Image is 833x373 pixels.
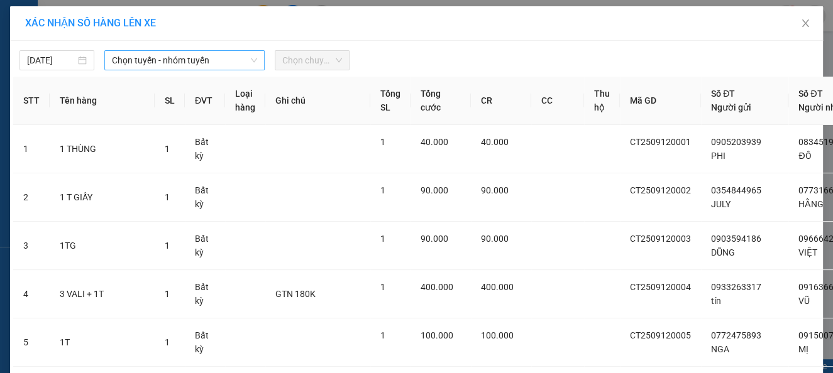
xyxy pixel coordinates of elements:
[50,222,155,270] td: 1TG
[711,137,761,147] span: 0905203939
[711,330,761,340] span: 0772475893
[421,137,448,147] span: 40.000
[481,137,509,147] span: 40.000
[25,17,156,29] span: XÁC NHẬN SỐ HÀNG LÊN XE
[13,173,50,222] td: 2
[225,77,265,125] th: Loại hàng
[185,77,225,125] th: ĐVT
[798,89,822,99] span: Số ĐT
[165,144,170,154] span: 1
[380,185,385,195] span: 1
[185,125,225,173] td: Bất kỳ
[798,344,808,354] span: MỊ
[380,282,385,292] span: 1
[380,330,385,340] span: 1
[147,16,177,46] img: logo.jpg
[50,318,155,367] td: 1T
[711,282,761,292] span: 0933263317
[630,234,691,244] span: CT2509120003
[50,77,155,125] th: Tên hàng
[380,234,385,244] span: 1
[711,89,735,99] span: Số ĐT
[798,247,817,257] span: VIỆT
[275,289,316,299] span: GTN 180K
[83,18,130,77] b: Gửi khách hàng
[711,151,725,161] span: PHI
[116,60,184,75] li: (c) 2017
[16,81,74,140] b: Phương Nam Express
[711,102,751,112] span: Người gửi
[798,296,810,306] span: VŨ
[50,270,155,318] td: 3 VALI + 1T
[50,173,155,222] td: 1 T GIẤY
[112,51,257,70] span: Chọn tuyến - nhóm tuyến
[116,48,184,58] b: [DOMAIN_NAME]
[411,77,471,125] th: Tổng cước
[630,330,691,340] span: CT2509120005
[630,137,691,147] span: CT2509120001
[584,77,620,125] th: Thu hộ
[630,185,691,195] span: CT2509120002
[13,270,50,318] td: 4
[13,318,50,367] td: 5
[165,337,170,347] span: 1
[421,330,453,340] span: 100.000
[265,77,370,125] th: Ghi chú
[481,282,514,292] span: 400.000
[800,18,810,28] span: close
[481,234,509,244] span: 90.000
[185,270,225,318] td: Bất kỳ
[370,77,411,125] th: Tổng SL
[711,344,729,354] span: NGA
[155,77,185,125] th: SL
[165,241,170,251] span: 1
[421,234,448,244] span: 90.000
[282,51,342,70] span: Chọn chuyến
[185,318,225,367] td: Bất kỳ
[620,77,701,125] th: Mã GD
[711,247,735,257] span: DŨNG
[798,151,811,161] span: ĐÔ
[27,53,75,67] input: 12/09/2025
[165,289,170,299] span: 1
[481,330,514,340] span: 100.000
[481,185,509,195] span: 90.000
[711,185,761,195] span: 0354844965
[788,6,823,41] button: Close
[421,185,448,195] span: 90.000
[185,222,225,270] td: Bất kỳ
[13,77,50,125] th: STT
[13,222,50,270] td: 3
[630,282,691,292] span: CT2509120004
[711,199,731,209] span: JULY
[13,125,50,173] td: 1
[711,234,761,244] span: 0903594186
[165,192,170,202] span: 1
[380,137,385,147] span: 1
[471,77,531,125] th: CR
[185,173,225,222] td: Bất kỳ
[531,77,584,125] th: CC
[421,282,453,292] span: 400.000
[250,57,258,64] span: down
[711,296,721,306] span: tín
[50,125,155,173] td: 1 THÙNG
[798,199,824,209] span: HẰNG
